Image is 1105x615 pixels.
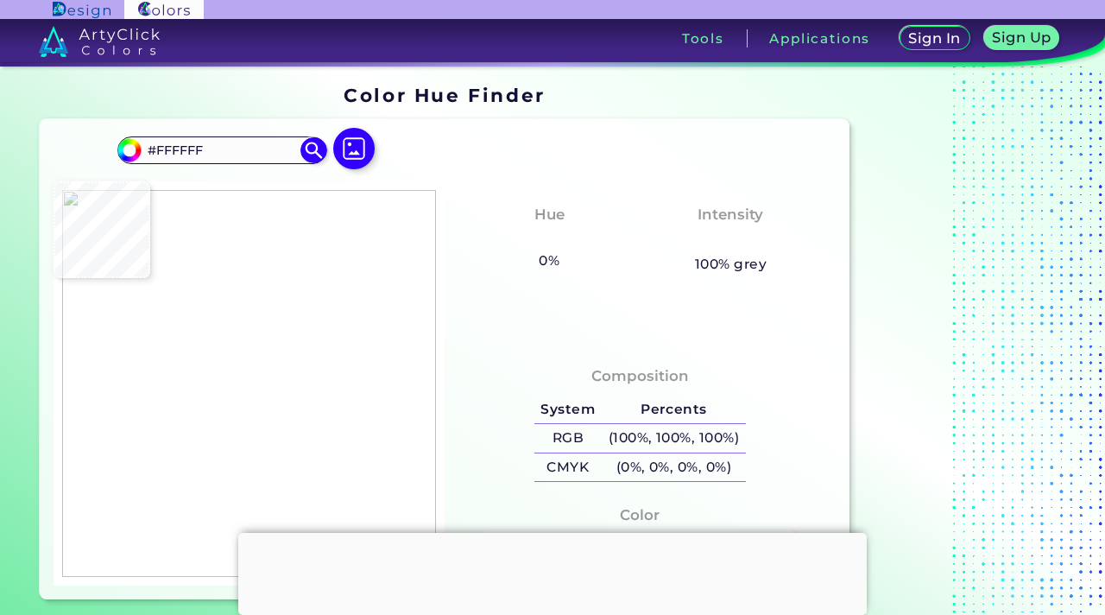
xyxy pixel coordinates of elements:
h5: System [534,396,602,424]
h4: Composition [591,364,689,389]
h3: None [702,230,760,250]
img: icon picture [333,128,375,169]
h5: Sign Up [995,31,1049,44]
img: icon search [300,137,326,163]
img: logo_artyclick_colors_white.svg [39,26,161,57]
iframe: Advertisement [238,533,867,611]
img: ArtyClick Design logo [53,2,110,18]
img: 169c80ad-f344-434b-99ce-d9257f41caba [62,190,436,577]
a: Sign Up [988,28,1056,49]
a: Sign In [903,28,966,49]
input: type color.. [142,138,302,162]
h5: (100%, 100%, 100%) [602,424,746,453]
h5: RGB [534,424,602,453]
h5: 0% [532,250,565,272]
h3: Applications [769,32,870,45]
iframe: Advertisement [856,79,1072,606]
h5: Sign In [912,32,958,45]
h5: 100% grey [695,253,767,276]
h5: (0%, 0%, 0%, 0%) [602,453,746,482]
h4: Intensity [698,202,763,227]
h5: CMYK [534,453,602,482]
h1: Color Hue Finder [344,82,545,108]
h4: Color [620,503,660,528]
h4: Hue [534,202,565,227]
h5: Percents [602,396,746,424]
h3: Tools [682,32,724,45]
h3: None [521,230,578,250]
